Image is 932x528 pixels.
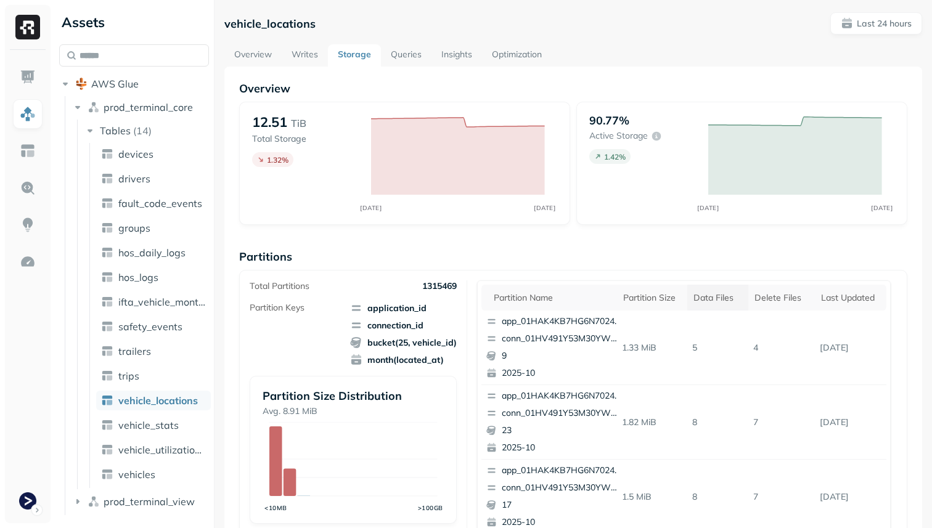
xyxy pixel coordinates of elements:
[104,495,195,508] span: prod_terminal_view
[502,315,621,328] p: app_01HAK4KB7HG6N7024210G3S8D5
[104,101,193,113] span: prod_terminal_core
[328,44,381,67] a: Storage
[59,74,209,94] button: AWS Glue
[20,69,36,85] img: Dashboard
[118,148,153,160] span: devices
[101,345,113,357] img: table
[59,12,209,32] div: Assets
[101,370,113,382] img: table
[133,124,152,137] p: ( 14 )
[494,292,611,304] div: Partition name
[754,292,809,304] div: Delete Files
[72,97,210,117] button: prod_terminal_core
[20,180,36,196] img: Query Explorer
[19,492,36,510] img: Terminal
[267,155,288,164] p: 1.32 %
[72,492,210,511] button: prod_terminal_view
[118,197,202,209] span: fault_code_events
[96,415,211,435] a: vehicle_stats
[350,319,457,331] span: connection_id
[88,101,100,113] img: namespace
[100,124,131,137] span: Tables
[118,444,206,456] span: vehicle_utilization_day
[96,169,211,189] a: drivers
[224,17,316,31] p: vehicle_locations
[20,254,36,270] img: Optimization
[96,440,211,460] a: vehicle_utilization_day
[96,465,211,484] a: vehicles
[482,44,552,67] a: Optimization
[101,197,113,209] img: table
[96,292,211,312] a: ifta_vehicle_months
[698,204,719,211] tspan: [DATE]
[687,412,748,433] p: 8
[350,302,457,314] span: application_id
[502,424,621,437] p: 23
[96,366,211,386] a: trips
[118,394,198,407] span: vehicle_locations
[96,193,211,213] a: fault_code_events
[502,499,621,511] p: 17
[88,495,100,508] img: namespace
[96,267,211,287] a: hos_logs
[20,143,36,159] img: Asset Explorer
[687,337,748,359] p: 5
[96,218,211,238] a: groups
[502,350,621,362] p: 9
[118,173,150,185] span: drivers
[118,468,155,481] span: vehicles
[101,173,113,185] img: table
[96,391,211,410] a: vehicle_locations
[617,337,688,359] p: 1.33 MiB
[252,133,359,145] p: Total Storage
[101,444,113,456] img: table
[617,486,688,508] p: 1.5 MiB
[431,44,482,67] a: Insights
[589,130,648,142] p: Active storage
[118,320,182,333] span: safety_events
[502,367,621,380] p: 2025-10
[617,412,688,433] p: 1.82 MiB
[91,78,139,90] span: AWS Glue
[224,44,282,67] a: Overview
[118,345,151,357] span: trailers
[118,419,179,431] span: vehicle_stats
[101,394,113,407] img: table
[350,336,457,349] span: bucket(25, vehicle_id)
[481,385,627,459] button: app_01HAK4KB7HG6N7024210G3S8D5conn_01HV491Y53M30YWF0DFJ1FJ7PW232025-10
[481,311,627,384] button: app_01HAK4KB7HG6N7024210G3S8D5conn_01HV491Y53M30YWF0DFJ1FJ7PW92025-10
[118,222,150,234] span: groups
[589,113,629,128] p: 90.77%
[118,271,158,283] span: hos_logs
[830,12,922,35] button: Last 24 hours
[422,280,457,292] p: 1315469
[263,405,444,417] p: Avg. 8.91 MiB
[101,148,113,160] img: table
[20,106,36,122] img: Assets
[693,292,742,304] div: Data Files
[75,78,88,90] img: root
[101,419,113,431] img: table
[101,246,113,259] img: table
[815,337,886,359] p: Oct 5, 2025
[291,116,306,131] p: TiB
[239,81,907,95] p: Overview
[418,504,443,511] tspan: >100GB
[623,292,682,304] div: Partition size
[118,296,206,308] span: ifta_vehicle_months
[502,482,621,494] p: conn_01HV491Y53M30YWF0DFJ1FJ7PW
[872,204,893,211] tspan: [DATE]
[502,390,621,402] p: app_01HAK4KB7HG6N7024210G3S8D5
[534,204,556,211] tspan: [DATE]
[264,504,287,511] tspan: <10MB
[502,333,621,345] p: conn_01HV491Y53M30YWF0DFJ1FJ7PW
[815,412,886,433] p: Oct 5, 2025
[282,44,328,67] a: Writes
[101,320,113,333] img: table
[15,15,40,39] img: Ryft
[96,243,211,262] a: hos_daily_logs
[250,280,309,292] p: Total Partitions
[101,222,113,234] img: table
[857,18,912,30] p: Last 24 hours
[748,337,815,359] p: 4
